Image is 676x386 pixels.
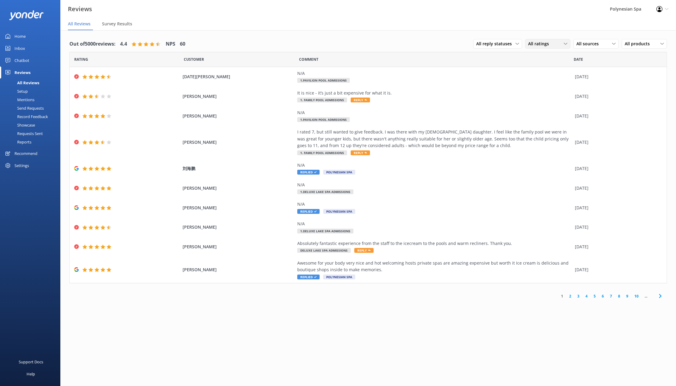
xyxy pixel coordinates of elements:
div: Recommend [14,147,37,159]
div: [DATE] [575,165,659,172]
h4: 60 [180,40,185,48]
a: 4 [582,293,591,299]
a: 2 [566,293,574,299]
div: N/A [297,162,572,169]
div: Absolutely fantastic experience from the staff to the icecream to the pools and warm recliners. T... [297,240,572,247]
div: Settings [14,159,29,172]
div: Setup [4,87,28,95]
span: 1.Pavilion Pool Admissions [297,78,350,83]
a: Requests Sent [4,129,60,138]
div: N/A [297,70,572,77]
span: All reply statuses [476,40,515,47]
span: [PERSON_NAME] [183,185,294,191]
a: Setup [4,87,60,95]
a: 1 [558,293,566,299]
span: 1.Deluxe Lake Spa Admissions [297,189,353,194]
span: All ratings [528,40,553,47]
div: [DATE] [575,266,659,273]
span: Replied [297,275,320,279]
a: 7 [607,293,615,299]
div: N/A [297,201,572,207]
div: I rated 7, but still wanted to give feedback. I was there with my [DEMOGRAPHIC_DATA] daughter. I ... [297,129,572,149]
span: Replied [297,209,320,214]
span: 1. Family Pool Admissions [297,150,347,155]
a: Record Feedback [4,112,60,121]
span: 1.Deluxe Lake Spa Admissions [297,229,353,233]
div: [DATE] [575,185,659,191]
div: N/A [297,182,572,188]
div: Requests Sent [4,129,43,138]
span: Question [299,56,318,62]
span: 刘海鹏 [183,165,294,172]
span: [PERSON_NAME] [183,139,294,146]
span: Date [574,56,583,62]
a: 3 [574,293,582,299]
div: Reviews [14,66,30,79]
span: 1. Family Pool Admissions [297,98,347,102]
a: 8 [615,293,623,299]
div: Mentions [4,95,34,104]
div: Help [27,368,35,380]
span: Deluxe Lake Spa Admissions [297,248,351,253]
div: [DATE] [575,224,659,230]
div: It is nice - it’s just a bit expensive for what it is. [297,90,572,96]
a: 10 [631,293,642,299]
span: [PERSON_NAME] [183,243,294,250]
div: [DATE] [575,113,659,119]
a: 6 [599,293,607,299]
span: Polynesian Spa [323,209,355,214]
span: [PERSON_NAME] [183,113,294,119]
span: Date [184,56,204,62]
div: [DATE] [575,204,659,211]
div: Reports [4,138,31,146]
span: ... [642,293,650,299]
div: Showcase [4,121,35,129]
div: [DATE] [575,139,659,146]
div: Record Feedback [4,112,48,121]
a: Send Requests [4,104,60,112]
div: N/A [297,220,572,227]
div: Chatbot [14,54,29,66]
a: Mentions [4,95,60,104]
h4: Out of 5000 reviews: [69,40,116,48]
span: Reply [351,98,370,102]
a: Showcase [4,121,60,129]
div: Home [14,30,26,42]
div: [DATE] [575,93,659,100]
span: All products [625,40,653,47]
div: [DATE] [575,73,659,80]
a: All Reviews [4,79,60,87]
a: 9 [623,293,631,299]
h4: NPS [166,40,175,48]
a: 5 [591,293,599,299]
span: All sources [576,40,602,47]
div: Support Docs [19,356,43,368]
span: Reply [354,248,374,253]
span: All Reviews [68,21,91,27]
div: Send Requests [4,104,44,112]
span: Polynesian Spa [323,275,355,279]
h4: 4.4 [120,40,127,48]
img: yonder-white-logo.png [9,10,44,20]
span: Date [74,56,88,62]
a: Reports [4,138,60,146]
h3: Reviews [68,4,92,14]
span: Survey Results [102,21,132,27]
span: [PERSON_NAME] [183,93,294,100]
div: Awesome for your body very nice and hot welcoming hosts private spas are amazing expensive but wo... [297,260,572,273]
span: [PERSON_NAME] [183,204,294,211]
span: [PERSON_NAME] [183,224,294,230]
div: All Reviews [4,79,39,87]
span: Polynesian Spa [323,170,355,175]
span: Reply [351,150,370,155]
span: Replied [297,170,320,175]
span: [PERSON_NAME] [183,266,294,273]
span: 1.Pavilion Pool Admissions [297,117,350,122]
div: Inbox [14,42,25,54]
div: N/A [297,109,572,116]
div: [DATE] [575,243,659,250]
span: [DATE][PERSON_NAME] [183,73,294,80]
